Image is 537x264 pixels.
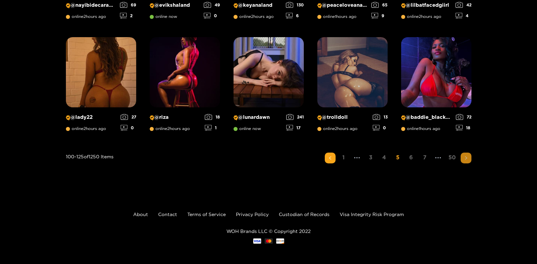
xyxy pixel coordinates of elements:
div: 42 [456,2,471,8]
a: About [133,212,148,217]
li: Next 5 Pages [433,153,444,163]
div: 49 [204,2,220,8]
a: Creator Profile Image: riza@rizaonline2hours ago181 [150,37,220,136]
div: 241 [286,114,304,120]
button: right [461,153,471,163]
span: right [464,156,468,160]
div: 0 [121,125,136,131]
a: 4 [379,153,390,162]
div: 100 - 125 of 1250 items [66,153,114,190]
img: Creator Profile Image: lady22 [66,37,136,107]
div: 9 [371,13,388,19]
a: 7 [419,153,430,162]
span: online 1 hours ago [401,126,440,131]
span: online 1 hours ago [317,14,357,19]
p: @ keyanaland [234,2,283,8]
div: 2 [120,13,136,19]
img: Creator Profile Image: baddie_blackbarbie [401,37,471,107]
li: 7 [419,153,430,163]
div: 72 [456,114,471,120]
img: Creator Profile Image: riza [150,37,220,107]
div: 69 [120,2,136,8]
a: Terms of Service [187,212,226,217]
p: @ evikshaland [150,2,200,8]
div: 18 [205,114,220,120]
li: Previous Page [325,153,336,163]
div: 4 [456,13,471,19]
span: online 2 hours ago [66,14,106,19]
div: 65 [371,2,388,8]
a: 50 [446,153,458,162]
li: 3 [365,153,376,163]
div: 130 [286,2,304,8]
p: @ lunardawn [234,114,283,121]
a: Creator Profile Image: lunardawn@lunardawnonline now24117 [234,37,304,136]
li: 1 [338,153,349,163]
span: online 2 hours ago [66,126,106,131]
div: 0 [204,13,220,19]
a: Contact [158,212,177,217]
li: Next Page [461,153,471,163]
span: online 2 hours ago [234,14,274,19]
li: 50 [446,153,458,163]
button: left [325,153,336,163]
span: online 2 hours ago [150,126,190,131]
img: Creator Profile Image: trolldoll [317,37,388,107]
div: 27 [121,114,136,120]
a: 1 [338,153,349,162]
li: 4 [379,153,390,163]
img: Creator Profile Image: lunardawn [234,37,304,107]
a: 5 [392,153,403,162]
p: @ baddie_blackbarbie [401,114,453,121]
a: Custodian of Records [279,212,329,217]
p: @ riza [150,114,201,121]
li: Previous 5 Pages [352,153,363,163]
span: online 2 hours ago [401,14,441,19]
p: @ trolldoll [317,114,369,121]
li: 5 [392,153,403,163]
div: 17 [286,125,304,131]
span: online now [234,126,261,131]
p: @ nayibidecaramelo [66,2,117,8]
span: ••• [352,153,363,163]
a: 3 [365,153,376,162]
div: 13 [373,114,388,120]
span: ••• [433,153,444,163]
span: online 2 hours ago [317,126,358,131]
a: Creator Profile Image: baddie_blackbarbie@baddie_blackbarbieonline1hours ago7218 [401,37,471,136]
span: online now [150,14,177,19]
p: @ peaceloveanastasia [317,2,368,8]
a: Privacy Policy [236,212,269,217]
a: Creator Profile Image: lady22@lady22online2hours ago270 [66,37,136,136]
div: 1 [205,125,220,131]
div: 18 [456,125,471,131]
li: 6 [406,153,417,163]
p: @ lady22 [66,114,117,121]
div: 0 [373,125,388,131]
span: left [328,156,332,160]
a: Creator Profile Image: trolldoll@trolldollonline2hours ago130 [317,37,388,136]
a: Visa Integrity Risk Program [340,212,404,217]
div: 6 [286,13,304,19]
a: 6 [406,153,417,162]
p: @ lilbatfacedgiirl [401,2,452,8]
